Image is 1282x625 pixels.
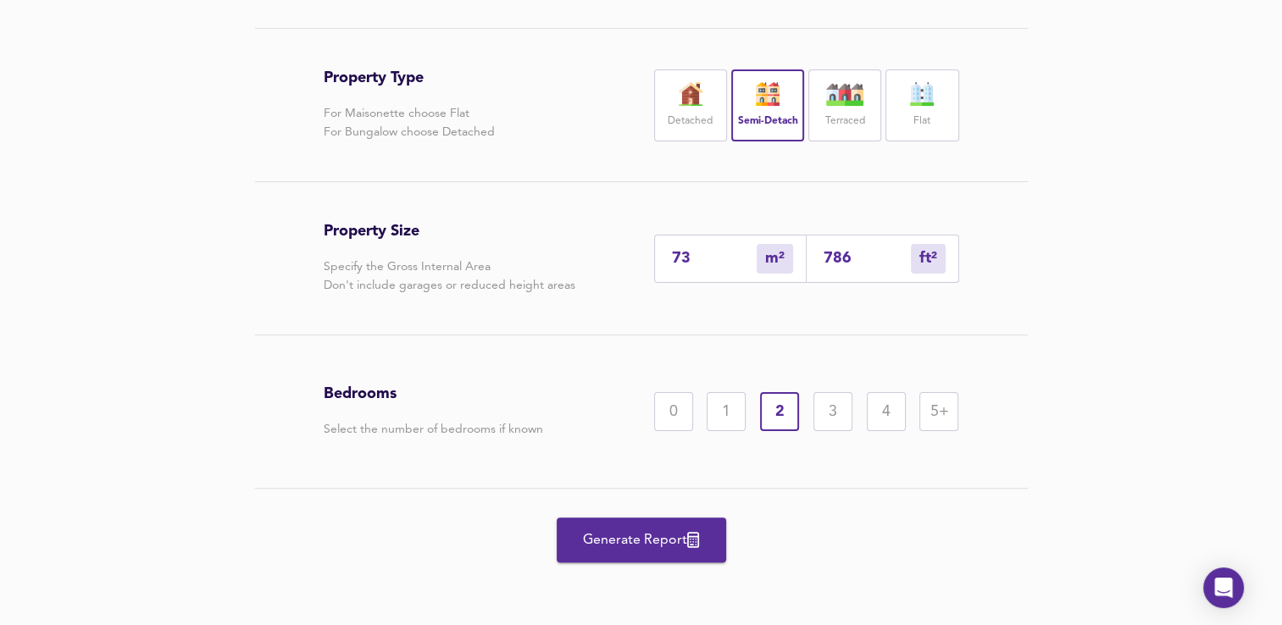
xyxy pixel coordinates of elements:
[324,257,575,295] p: Specify the Gross Internal Area Don't include garages or reduced height areas
[919,392,958,431] div: 5+
[1203,567,1244,608] div: Open Intercom Messenger
[911,244,946,274] div: m²
[574,528,709,552] span: Generate Report
[746,82,789,106] img: house-icon
[737,111,797,132] label: Semi-Detach
[668,111,713,132] label: Detached
[901,82,943,106] img: flat-icon
[757,244,793,274] div: m²
[707,392,746,431] div: 1
[324,420,543,439] p: Select the number of bedrooms if known
[731,69,804,141] div: Semi-Detach
[324,69,495,87] h3: Property Type
[867,392,906,431] div: 4
[324,222,575,241] h3: Property Size
[913,111,930,132] label: Flat
[808,69,881,141] div: Terraced
[813,392,852,431] div: 3
[654,392,693,431] div: 0
[669,82,712,106] img: house-icon
[654,69,727,141] div: Detached
[760,392,799,431] div: 2
[825,111,865,132] label: Terraced
[324,104,495,141] p: For Maisonette choose Flat For Bungalow choose Detached
[824,82,866,106] img: house-icon
[824,250,911,268] input: Sqft
[885,69,958,141] div: Flat
[324,384,543,403] h3: Bedrooms
[557,517,726,562] button: Generate Report
[672,250,757,268] input: Enter sqm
